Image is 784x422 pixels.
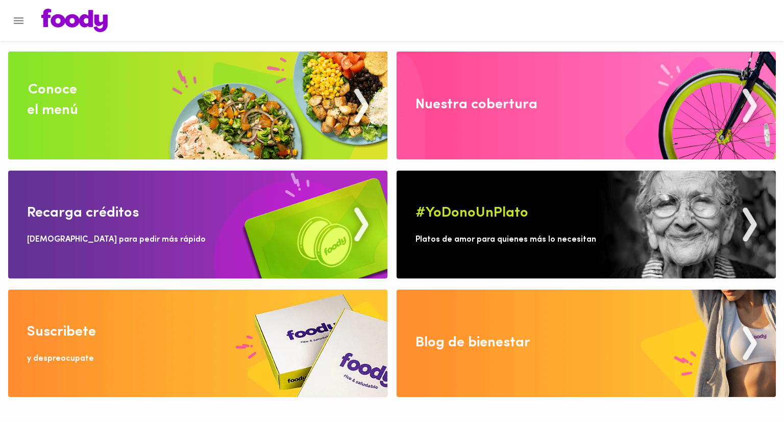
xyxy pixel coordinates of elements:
img: Nuestra cobertura [397,52,776,159]
div: Suscribete [27,322,96,342]
img: Blog de bienestar [397,290,776,397]
div: Nuestra cobertura [415,95,537,115]
img: Conoce el menu [8,52,387,159]
img: Recarga Creditos [8,171,387,278]
img: Disfruta bajar de peso [8,290,387,397]
img: Yo Dono un Plato [397,171,776,278]
div: Platos de amor para quienes más lo necesitan [415,234,596,246]
div: Conoce el menú [27,80,78,121]
div: Recarga créditos [27,203,139,223]
div: #YoDonoUnPlato [415,203,528,223]
div: Blog de bienestar [415,333,530,353]
div: y despreocupate [27,353,94,365]
button: Menu [6,8,31,33]
iframe: Messagebird Livechat Widget [725,363,774,412]
img: logo.png [41,9,108,32]
div: [DEMOGRAPHIC_DATA] para pedir más rápido [27,234,206,246]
